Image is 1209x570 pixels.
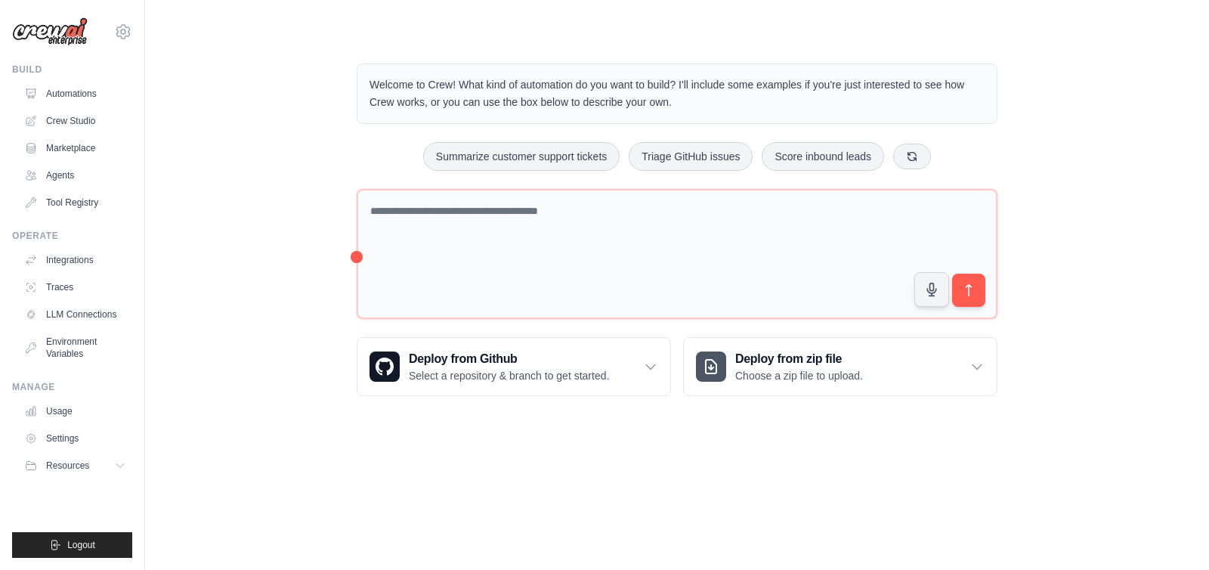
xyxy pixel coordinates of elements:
[67,539,95,551] span: Logout
[18,275,132,299] a: Traces
[18,248,132,272] a: Integrations
[18,136,132,160] a: Marketplace
[12,64,132,76] div: Build
[762,142,884,171] button: Score inbound leads
[18,426,132,451] a: Settings
[12,381,132,393] div: Manage
[735,368,863,383] p: Choose a zip file to upload.
[12,17,88,46] img: Logo
[18,302,132,327] a: LLM Connections
[423,142,620,171] button: Summarize customer support tickets
[46,460,89,472] span: Resources
[18,109,132,133] a: Crew Studio
[18,191,132,215] a: Tool Registry
[629,142,753,171] button: Triage GitHub issues
[18,82,132,106] a: Automations
[12,532,132,558] button: Logout
[735,350,863,368] h3: Deploy from zip file
[18,163,132,187] a: Agents
[409,368,609,383] p: Select a repository & branch to get started.
[18,454,132,478] button: Resources
[12,230,132,242] div: Operate
[18,330,132,366] a: Environment Variables
[18,399,132,423] a: Usage
[370,76,985,111] p: Welcome to Crew! What kind of automation do you want to build? I'll include some examples if you'...
[409,350,609,368] h3: Deploy from Github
